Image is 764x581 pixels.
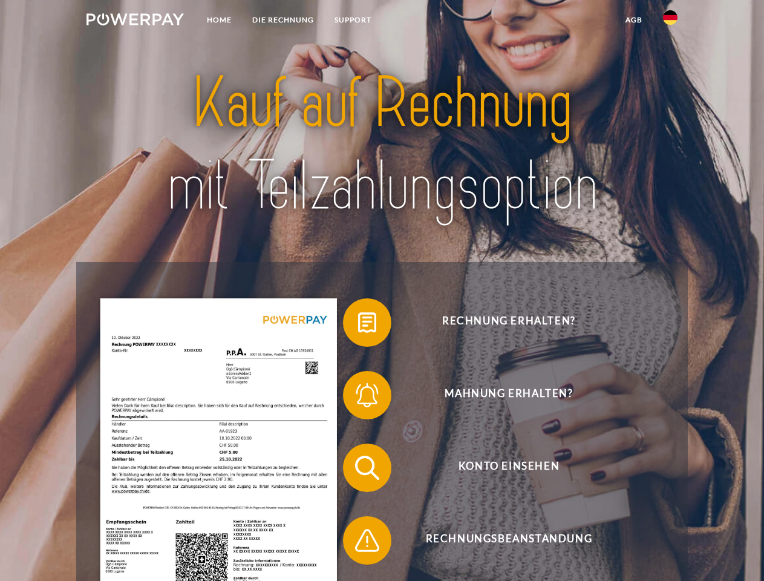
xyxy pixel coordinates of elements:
button: Rechnung erhalten? [343,298,658,347]
img: qb_bell.svg [352,380,382,410]
span: Rechnungsbeanstandung [361,516,657,565]
img: de [663,10,677,25]
img: logo-powerpay-white.svg [87,13,184,25]
button: Mahnung erhalten? [343,371,658,419]
img: title-powerpay_de.svg [116,58,648,232]
a: DIE RECHNUNG [242,9,324,31]
span: Rechnung erhalten? [361,298,657,347]
span: Konto einsehen [361,444,657,492]
span: Mahnung erhalten? [361,371,657,419]
button: Rechnungsbeanstandung [343,516,658,565]
img: qb_search.svg [352,453,382,483]
img: qb_warning.svg [352,525,382,556]
a: agb [615,9,653,31]
a: SUPPORT [324,9,382,31]
button: Konto einsehen [343,444,658,492]
a: Home [197,9,242,31]
img: qb_bill.svg [352,307,382,338]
